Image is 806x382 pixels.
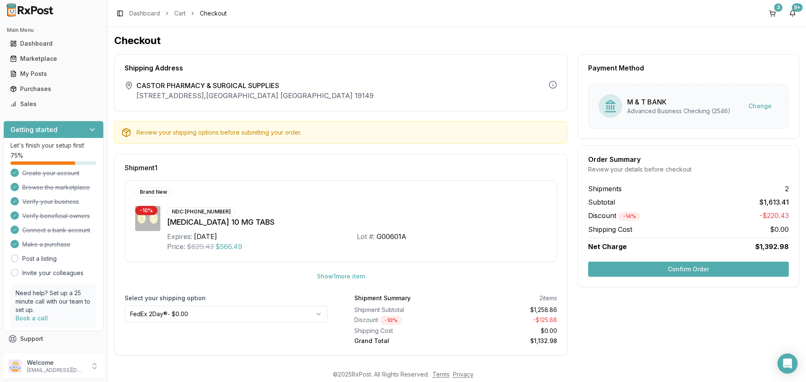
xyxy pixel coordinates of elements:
[125,65,557,71] div: Shipping Address
[3,346,104,361] button: Feedback
[588,262,789,277] button: Confirm Order
[7,27,100,34] h2: Main Menu
[16,314,48,322] a: Book a call
[770,224,789,234] span: $0.00
[22,169,79,177] span: Create your account
[759,210,789,221] span: -$220.43
[10,85,97,93] div: Purchases
[354,337,453,345] div: Grand Total
[354,294,411,302] div: Shipment Summary
[627,97,730,107] div: M & T BANK
[194,231,217,242] div: [DATE]
[432,371,450,378] a: Terms
[22,212,90,220] span: Verify beneficial owners
[129,9,227,18] nav: breadcrumb
[10,141,97,150] p: Let's finish your setup first!
[766,7,779,20] button: 3
[777,353,798,374] div: Open Intercom Messenger
[215,242,242,252] span: $566.49
[125,164,157,171] span: Shipment 1
[618,212,641,221] div: - 14 %
[3,52,104,65] button: Marketplace
[627,107,730,115] div: Advanced Business Checking (2546)
[10,39,97,48] div: Dashboard
[310,269,372,284] button: Show1more item
[22,183,90,192] span: Browse the marketplace
[785,184,789,194] span: 2
[174,9,186,18] a: Cart
[136,128,560,137] div: Review your shipping options before submitting your order.
[10,125,58,135] h3: Getting started
[16,289,92,314] p: Need help? Set up a 25 minute call with our team to set up.
[22,197,79,206] span: Verify your business
[167,242,185,252] div: Price:
[354,316,453,325] div: Discount
[459,316,557,325] div: - $125.88
[167,231,192,242] div: Expires:
[357,231,375,242] div: Lot #:
[10,100,97,108] div: Sales
[588,184,622,194] span: Shipments
[136,91,374,101] p: [STREET_ADDRESS] , [GEOGRAPHIC_DATA] [GEOGRAPHIC_DATA] 19149
[129,9,160,18] a: Dashboard
[10,55,97,63] div: Marketplace
[7,51,100,66] a: Marketplace
[27,367,85,374] p: [EMAIL_ADDRESS][DOMAIN_NAME]
[3,3,57,17] img: RxPost Logo
[135,206,160,231] img: Jardiance 10 MG TABS
[114,34,799,47] h1: Checkout
[167,216,547,228] div: [MEDICAL_DATA] 10 MG TABS
[354,327,453,335] div: Shipping Cost
[459,306,557,314] div: $1,258.86
[135,206,157,215] div: - 10 %
[7,36,100,51] a: Dashboard
[588,211,641,220] span: Discount
[459,327,557,335] div: $0.00
[588,224,632,234] span: Shipping Cost
[755,242,789,252] span: $1,392.98
[135,187,172,197] div: Brand New
[377,231,406,242] div: G00601A
[3,331,104,346] button: Support
[588,156,789,163] div: Order Summary
[22,226,90,234] span: Connect a bank account
[774,3,782,12] div: 3
[22,255,57,263] a: Post a listing
[3,67,104,81] button: My Posts
[3,37,104,50] button: Dashboard
[742,99,778,114] button: Change
[167,207,236,216] div: NDC: [PHONE_NUMBER]
[588,165,789,174] div: Review your details before checkout
[588,242,627,251] span: Net Charge
[22,240,71,249] span: Make a purchase
[187,242,214,252] span: $629.43
[588,197,615,207] span: Subtotal
[125,294,327,302] label: Select your shipping option
[3,82,104,96] button: Purchases
[453,371,474,378] a: Privacy
[588,65,789,71] div: Payment Method
[136,81,374,91] span: CASTOR PHARMACY & SURGICAL SUPPLIES
[22,269,84,277] a: Invite your colleagues
[7,81,100,96] a: Purchases
[380,316,402,325] div: - 10 %
[200,9,227,18] span: Checkout
[792,3,803,12] div: 9+
[27,359,85,367] p: Welcome
[3,97,104,111] button: Sales
[759,197,789,207] span: $1,613.41
[10,70,97,78] div: My Posts
[7,66,100,81] a: My Posts
[539,294,557,302] div: 2 items
[20,350,49,358] span: Feedback
[459,337,557,345] div: $1,132.98
[786,7,799,20] button: 9+
[7,96,100,112] a: Sales
[8,359,22,373] img: User avatar
[354,306,453,314] div: Shipment Subtotal
[10,151,23,160] span: 75 %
